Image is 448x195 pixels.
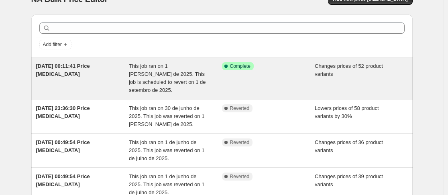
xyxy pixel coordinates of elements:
span: Changes prices of 39 product variants [315,173,383,187]
span: Lowers prices of 58 product variants by 30% [315,105,379,119]
span: Reverted [230,139,250,146]
span: Add filter [43,41,62,48]
span: [DATE] 00:49:54 Price [MEDICAL_DATA] [36,139,90,153]
span: [DATE] 00:49:54 Price [MEDICAL_DATA] [36,173,90,187]
span: [DATE] 00:11:41 Price [MEDICAL_DATA] [36,63,90,77]
button: Add filter [39,40,71,49]
span: Complete [230,63,250,69]
span: Reverted [230,105,250,112]
span: Changes prices of 52 product variants [315,63,383,77]
span: This job ran on 1 [PERSON_NAME] de 2025. This job is scheduled to revert on 1 de setembro de 2025. [129,63,206,93]
span: [DATE] 23:36:30 Price [MEDICAL_DATA] [36,105,90,119]
span: This job ran on 30 de junho de 2025. This job was reverted on 1 [PERSON_NAME] de 2025. [129,105,204,127]
span: Reverted [230,173,250,180]
span: Changes prices of 36 product variants [315,139,383,153]
span: This job ran on 1 de junho de 2025. This job was reverted on 1 de julho de 2025. [129,139,204,161]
